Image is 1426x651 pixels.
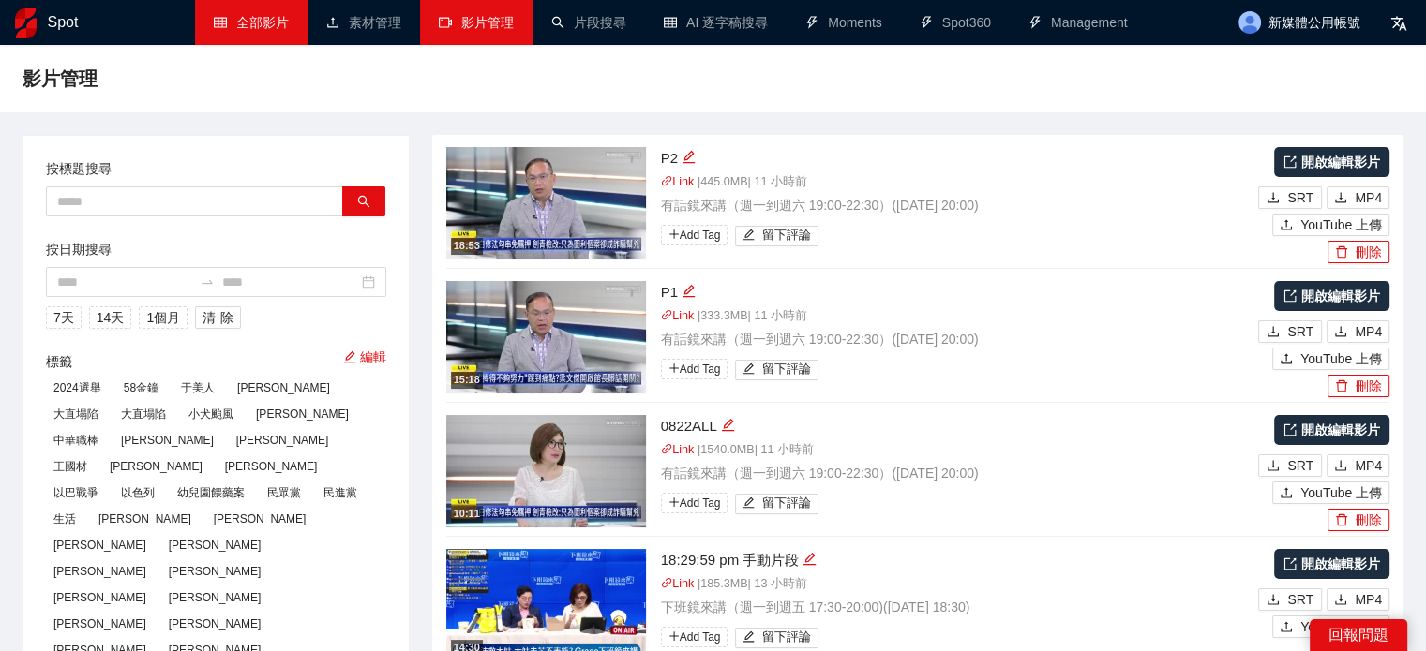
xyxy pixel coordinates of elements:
p: | 333.3 MB | 11 小時前 [661,307,1254,326]
span: plus [668,630,680,642]
button: downloadSRT [1258,186,1322,209]
span: 大直塌陷 [46,404,106,424]
span: edit [743,496,755,510]
span: to [200,274,215,289]
span: edit [721,418,735,432]
button: edit留下評論 [735,226,818,246]
a: thunderboltMoments [805,15,882,30]
p: 有話鏡來講（週一到週六 19:00-22:30） ( [DATE] 20:00 ) [661,463,1254,483]
button: 14天 [89,306,132,329]
a: thunderboltSpot360 [920,15,991,30]
a: search片段搜尋 [551,15,626,30]
span: [PERSON_NAME] [102,456,210,477]
label: 按日期搜尋 [46,239,112,259]
a: linkLink [661,175,695,188]
span: 王國材 [46,456,95,477]
a: linkLink [661,443,695,456]
span: YouTube 上傳 [1300,616,1382,637]
button: downloadSRT [1258,588,1322,611]
span: 幼兒園餵藥案 [170,482,252,503]
span: link [661,577,673,589]
span: export [1283,155,1297,169]
a: 開啟編輯影片 [1274,281,1389,311]
span: [PERSON_NAME] [161,614,269,634]
a: linkLink [661,309,695,322]
span: 7 [53,307,61,328]
span: SRT [1287,455,1313,476]
span: [PERSON_NAME] [161,561,269,582]
img: avatar [1238,11,1261,34]
span: edit [343,350,356,363]
span: SRT [1287,321,1313,342]
span: MP4 [1355,321,1382,342]
label: 按標題搜尋 [46,158,112,179]
a: linkLink [661,577,695,590]
span: 14 [97,307,112,328]
button: 清除 [195,306,241,329]
button: search [342,186,385,216]
div: 10:11 [451,506,483,522]
button: uploadYouTube 上傳 [1272,214,1389,236]
button: uploadYouTube 上傳 [1272,348,1389,370]
span: 生活 [46,509,83,529]
span: YouTube 上傳 [1300,215,1382,235]
span: 民進黨 [316,482,365,503]
span: download [1334,325,1347,340]
span: 大直塌陷 [113,404,173,424]
span: 中華職棒 [46,430,106,451]
span: edit [682,284,696,298]
span: delete [1335,379,1348,394]
div: P2 [661,147,1254,170]
span: SRT [1287,187,1313,208]
span: [PERSON_NAME] [229,430,337,451]
span: upload [1280,620,1293,635]
span: upload [1280,352,1293,367]
div: 15:18 [451,372,483,388]
span: plus [668,362,680,374]
p: 下班鏡來講（週一到週五 17:30-20:00) ( [DATE] 18:30 ) [661,597,1254,617]
span: SRT [1287,589,1313,610]
span: download [1334,459,1347,474]
span: [PERSON_NAME] [46,614,154,634]
button: edit留下評論 [735,360,818,380]
span: [PERSON_NAME] [218,456,325,477]
button: downloadMP4 [1327,454,1389,477]
span: [PERSON_NAME] [230,377,338,398]
span: MP4 [1355,455,1382,476]
a: 編輯 [343,349,386,364]
span: [PERSON_NAME] [248,404,356,424]
span: export [1283,557,1297,570]
span: link [661,175,673,187]
span: 58金鐘 [116,377,166,398]
span: link [661,443,673,455]
span: delete [1335,513,1348,528]
button: delete刪除 [1328,509,1389,531]
img: 9240d4fc-dc97-45c7-b2e0-666c7b844165.jpg [446,281,646,393]
div: P1 [661,281,1254,303]
button: delete刪除 [1328,375,1389,397]
a: upload素材管理 [326,15,401,30]
span: [PERSON_NAME] [161,535,269,555]
span: Add Tag [661,493,728,513]
span: Add Tag [661,627,728,647]
span: download [1267,459,1280,474]
div: 編輯 [803,549,817,571]
button: 7天 [46,306,82,329]
span: Add Tag [661,225,728,245]
div: 編輯 [682,281,696,303]
button: downloadSRT [1258,454,1322,477]
a: 開啟編輯影片 [1274,415,1389,445]
button: downloadSRT [1258,320,1322,343]
p: 有話鏡來講（週一到週六 19:00-22:30） ( [DATE] 20:00 ) [661,329,1254,349]
span: YouTube 上傳 [1300,482,1382,503]
p: | 185.3 MB | 13 小時前 [661,575,1254,594]
p: | 1540.0 MB | 11 小時前 [661,441,1254,460]
span: edit [743,630,755,644]
span: 2024選舉 [46,377,109,398]
span: edit [743,229,755,243]
span: upload [1280,218,1293,233]
button: downloadMP4 [1327,186,1389,209]
span: MP4 [1355,589,1382,610]
span: YouTube 上傳 [1300,348,1382,369]
img: f20a8b7b-2c52-4888-8931-d3500f59dcc0.jpg [446,415,646,527]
